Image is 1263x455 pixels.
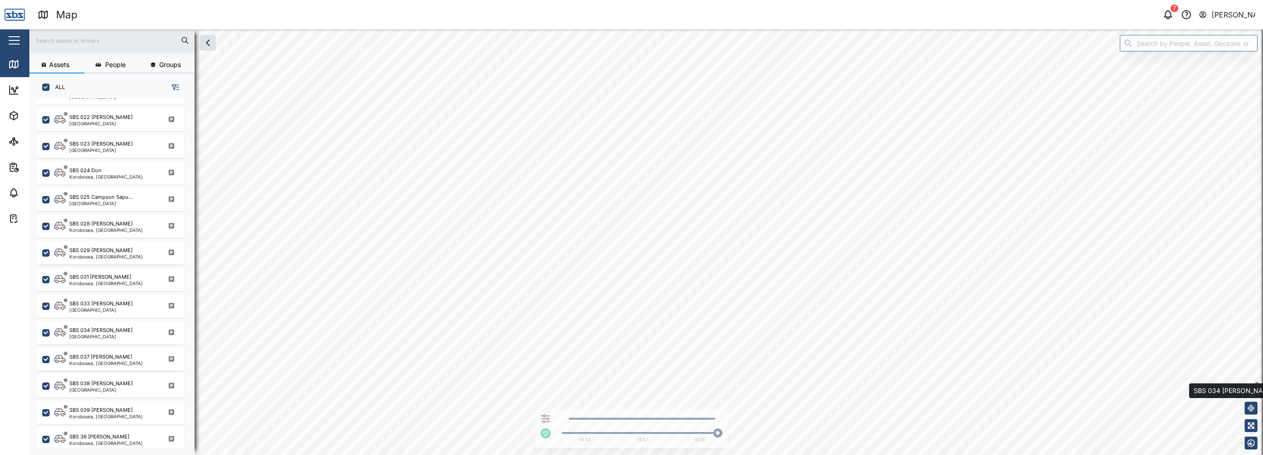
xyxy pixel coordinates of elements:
[69,167,101,174] div: SBS 024 Don
[24,213,49,224] div: Tasks
[69,220,133,228] div: SBS 028 [PERSON_NAME]
[49,62,69,68] span: Assets
[29,29,1263,455] canvas: Map
[579,436,591,444] div: 14:54
[69,95,131,99] div: [GEOGRAPHIC_DATA]
[69,273,131,281] div: SBS 031 [PERSON_NAME]
[69,361,143,365] div: Korobosea, [GEOGRAPHIC_DATA]
[1171,5,1179,12] div: 7
[1212,9,1256,21] div: [PERSON_NAME]
[1120,35,1257,51] input: Search by People, Asset, Geozone or Place
[69,388,133,392] div: [GEOGRAPHIC_DATA]
[5,5,25,25] img: Main Logo
[693,436,705,444] div: 14:59
[69,414,143,419] div: Korobosea, [GEOGRAPHIC_DATA]
[69,406,133,414] div: SBS 039 [PERSON_NAME]
[69,148,133,152] div: [GEOGRAPHIC_DATA]
[69,228,143,232] div: Korobosea, [GEOGRAPHIC_DATA]
[24,111,52,121] div: Assets
[69,254,143,259] div: Korobosea, [GEOGRAPHIC_DATA]
[69,326,133,334] div: SBS 034 [PERSON_NAME]
[24,85,65,95] div: Dashboard
[105,62,126,68] span: People
[69,441,143,445] div: Korobosea, [GEOGRAPHIC_DATA]
[69,281,143,286] div: Korobosea, [GEOGRAPHIC_DATA]
[69,247,133,254] div: SBS 029 [PERSON_NAME]
[69,121,133,126] div: [GEOGRAPHIC_DATA]
[69,433,129,441] div: SBS 36 [PERSON_NAME]
[69,353,132,361] div: SBS 037 [PERSON_NAME]
[69,380,133,388] div: SBS 038 [PERSON_NAME]
[24,188,52,198] div: Alarms
[69,308,133,312] div: [GEOGRAPHIC_DATA]
[37,98,194,448] div: grid
[24,59,45,69] div: Map
[24,162,55,172] div: Reports
[69,113,133,121] div: SBS 022 [PERSON_NAME]
[24,136,46,146] div: Sites
[159,62,181,68] span: Groups
[1198,8,1256,21] button: [PERSON_NAME]
[69,140,133,148] div: SBS 023 [PERSON_NAME]
[637,436,648,444] div: 14:57
[69,193,133,201] div: SBS 025 Campson Sapu...
[69,334,133,339] div: [GEOGRAPHIC_DATA]
[35,34,189,47] input: Search assets or drivers
[69,201,133,206] div: [GEOGRAPHIC_DATA]
[56,7,78,23] div: Map
[69,174,143,179] div: Korobosea, [GEOGRAPHIC_DATA]
[50,84,65,91] label: ALL
[69,300,133,308] div: SBS 033 [PERSON_NAME]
